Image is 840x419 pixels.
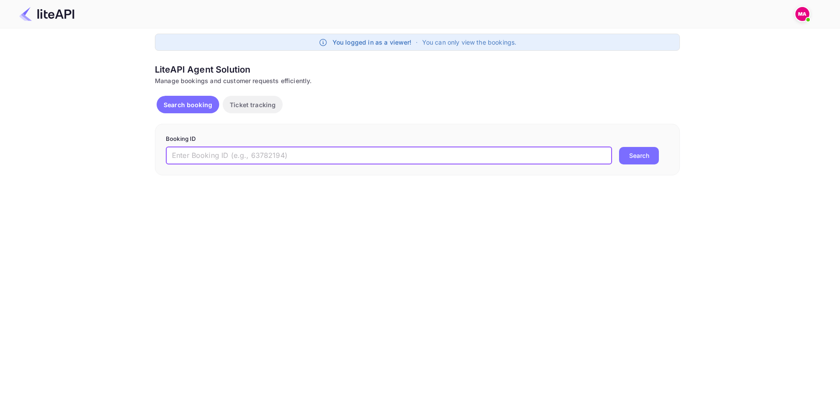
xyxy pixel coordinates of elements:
[166,147,612,164] input: Enter Booking ID (e.g., 63782194)
[155,76,680,85] div: Manage bookings and customer requests efficiently.
[164,100,212,109] p: Search booking
[230,100,276,109] p: Ticket tracking
[795,7,809,21] img: Maria Ancheta
[422,38,517,47] div: You can only view the bookings.
[415,38,419,47] div: ∙
[155,63,680,76] div: LiteAPI Agent Solution
[19,7,74,21] img: LiteAPI Logo
[166,135,669,143] p: Booking ID
[332,38,412,47] div: You logged in as a viewer!
[619,147,659,164] button: Search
